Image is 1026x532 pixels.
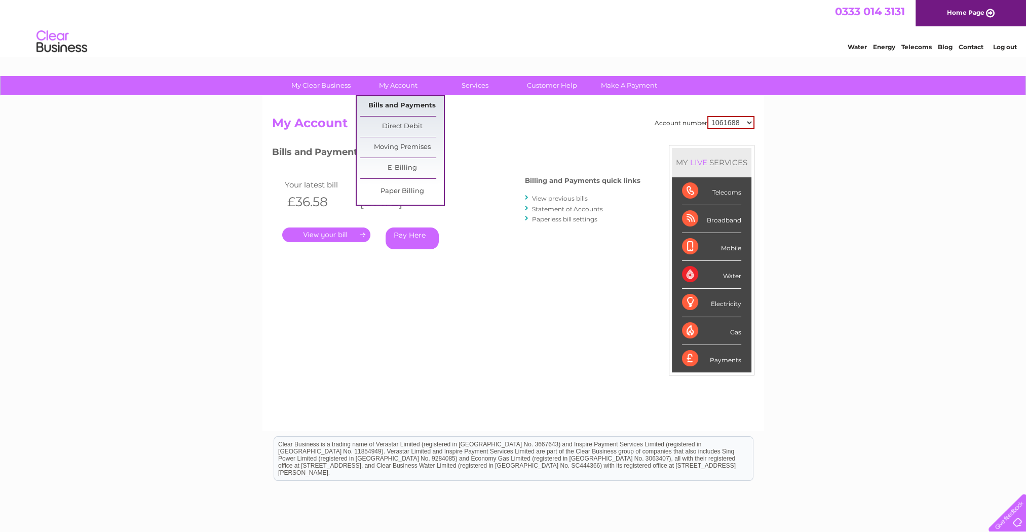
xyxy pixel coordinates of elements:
[360,117,444,137] a: Direct Debit
[655,116,754,129] div: Account number
[355,178,428,192] td: Invoice date
[282,178,355,192] td: Your latest bill
[682,205,741,233] div: Broadband
[938,43,953,51] a: Blog
[532,195,588,202] a: View previous bills
[532,215,597,223] a: Paperless bill settings
[959,43,983,51] a: Contact
[682,317,741,345] div: Gas
[272,116,754,135] h2: My Account
[355,192,428,212] th: [DATE]
[272,145,640,163] h3: Bills and Payments
[36,26,88,57] img: logo.png
[993,43,1017,51] a: Log out
[901,43,932,51] a: Telecoms
[682,289,741,317] div: Electricity
[835,5,905,18] a: 0333 014 3131
[587,76,671,95] a: Make A Payment
[510,76,594,95] a: Customer Help
[682,177,741,205] div: Telecoms
[433,76,517,95] a: Services
[532,205,603,213] a: Statement of Accounts
[360,137,444,158] a: Moving Premises
[848,43,867,51] a: Water
[525,177,640,184] h4: Billing and Payments quick links
[360,181,444,202] a: Paper Billing
[386,227,439,249] a: Pay Here
[360,158,444,178] a: E-Billing
[274,6,753,49] div: Clear Business is a trading name of Verastar Limited (registered in [GEOGRAPHIC_DATA] No. 3667643...
[682,345,741,372] div: Payments
[356,76,440,95] a: My Account
[360,96,444,116] a: Bills and Payments
[279,76,363,95] a: My Clear Business
[682,261,741,289] div: Water
[688,158,709,167] div: LIVE
[672,148,751,177] div: MY SERVICES
[282,192,355,212] th: £36.58
[682,233,741,261] div: Mobile
[282,227,370,242] a: .
[873,43,895,51] a: Energy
